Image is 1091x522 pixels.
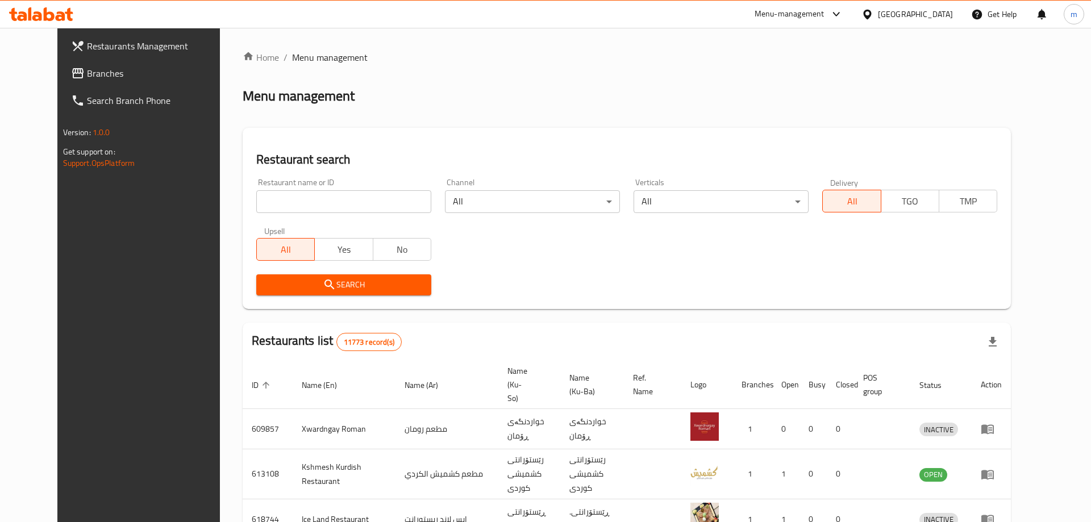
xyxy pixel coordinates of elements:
span: TMP [944,193,993,210]
td: رێستۆرانتی کشمیشى كوردى [498,449,560,499]
div: [GEOGRAPHIC_DATA] [878,8,953,20]
td: مطعم كشميش الكردي [395,449,498,499]
span: ID [252,378,273,392]
td: Kshmesh Kurdish Restaurant [293,449,395,499]
td: خواردنگەی ڕۆمان [560,409,624,449]
div: All [445,190,620,213]
button: All [822,190,881,212]
td: 0 [799,409,827,449]
td: 1 [732,409,772,449]
span: Search [265,278,422,292]
span: All [261,241,310,258]
span: Name (En) [302,378,352,392]
div: Export file [979,328,1006,356]
span: All [827,193,876,210]
th: Open [772,361,799,409]
span: OPEN [919,468,947,481]
a: Search Branch Phone [62,87,240,114]
span: POS group [863,371,897,398]
th: Logo [681,361,732,409]
button: All [256,238,315,261]
td: 0 [772,409,799,449]
th: Action [972,361,1011,409]
button: TGO [881,190,939,212]
span: Status [919,378,956,392]
a: Branches [62,60,240,87]
span: Name (Ku-So) [507,364,547,405]
div: Menu-management [755,7,825,21]
span: INACTIVE [919,423,958,436]
button: TMP [939,190,997,212]
span: 11773 record(s) [337,337,401,348]
th: Closed [827,361,854,409]
td: 613108 [243,449,293,499]
span: Search Branch Phone [87,94,231,107]
img: Kshmesh Kurdish Restaurant [690,458,719,486]
td: 609857 [243,409,293,449]
a: Restaurants Management [62,32,240,60]
span: Version: [63,125,91,140]
div: Total records count [336,333,402,351]
div: OPEN [919,468,947,482]
td: 0 [799,449,827,499]
span: Name (Ku-Ba) [569,371,610,398]
td: 1 [732,449,772,499]
td: 1 [772,449,799,499]
span: 1.0.0 [93,125,110,140]
h2: Restaurants list [252,332,402,351]
td: خواردنگەی ڕۆمان [498,409,560,449]
span: Name (Ar) [405,378,453,392]
td: مطعم رومان [395,409,498,449]
h2: Restaurant search [256,151,997,168]
label: Upsell [264,227,285,235]
a: Support.OpsPlatform [63,156,135,170]
td: 0 [827,449,854,499]
span: Restaurants Management [87,39,231,53]
label: Delivery [830,178,859,186]
td: 0 [827,409,854,449]
li: / [284,51,288,64]
span: m [1071,8,1077,20]
span: Get support on: [63,144,115,159]
span: Yes [319,241,368,258]
h2: Menu management [243,87,355,105]
span: Branches [87,66,231,80]
div: All [634,190,809,213]
a: Home [243,51,279,64]
span: Menu management [292,51,368,64]
td: رێستۆرانتی کشمیشى كوردى [560,449,624,499]
span: No [378,241,427,258]
div: Menu [981,422,1002,436]
td: Xwardngay Roman [293,409,395,449]
button: Search [256,274,431,295]
input: Search for restaurant name or ID.. [256,190,431,213]
nav: breadcrumb [243,51,1011,64]
span: TGO [886,193,935,210]
th: Branches [732,361,772,409]
th: Busy [799,361,827,409]
button: No [373,238,431,261]
img: Xwardngay Roman [690,412,719,441]
div: Menu [981,467,1002,481]
span: Ref. Name [633,371,668,398]
button: Yes [314,238,373,261]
